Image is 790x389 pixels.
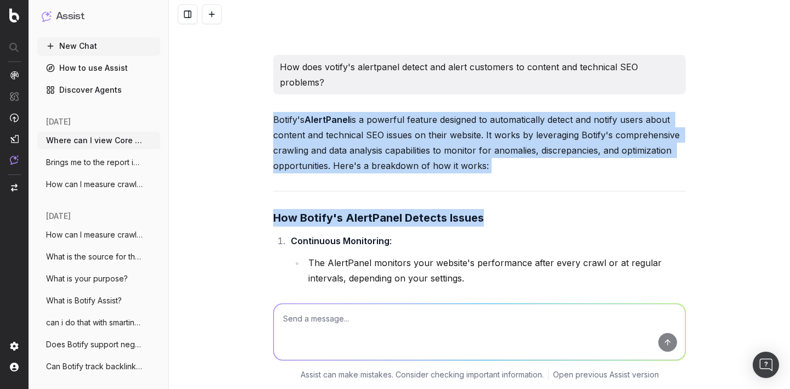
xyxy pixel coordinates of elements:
[37,81,160,99] a: Discover Agents
[553,369,659,380] a: Open previous Assist version
[304,114,350,125] strong: AlertPanel
[291,235,390,246] strong: Continuous Monitoring
[37,176,160,193] button: How can I measure crawl budget in Botify
[37,314,160,331] button: can i do that with smartindex or indenow
[11,184,18,191] img: Switch project
[10,71,19,80] img: Analytics
[46,116,71,127] span: [DATE]
[46,273,128,284] span: What is your purpose?
[287,233,686,306] li: :
[301,369,544,380] p: Assist can make mistakes. Consider checking important information.
[37,132,160,149] button: Where can I view Core Web Vital scores i
[37,59,160,77] a: How to use Assist
[10,134,19,143] img: Studio
[46,361,143,372] span: Can Botify track backlinks?
[10,92,19,101] img: Intelligence
[46,211,71,222] span: [DATE]
[42,11,52,21] img: Assist
[280,59,679,90] p: How does votify's alertpanel detect and alert customers to content and technical SEO problems?
[37,336,160,353] button: Does Botify support negative regex (like
[37,248,160,266] button: What is the source for the @GoogleTrends
[273,112,686,173] p: Botify's is a powerful feature designed to automatically detect and notify users about content an...
[46,135,143,146] span: Where can I view Core Web Vital scores i
[9,8,19,22] img: Botify logo
[37,292,160,309] button: What is Botify Assist?
[46,179,143,190] span: How can I measure crawl budget in Botify
[10,363,19,371] img: My account
[37,154,160,171] button: Brings me to the report in Botify
[46,157,143,168] span: Brings me to the report in Botify
[10,113,19,122] img: Activation
[10,155,19,165] img: Assist
[37,37,160,55] button: New Chat
[46,295,122,306] span: What is Botify Assist?
[753,352,779,378] div: Open Intercom Messenger
[37,358,160,375] button: Can Botify track backlinks?
[305,255,686,286] li: The AlertPanel monitors your website's performance after every crawl or at regular intervals, dep...
[273,211,484,224] strong: How Botify's AlertPanel Detects Issues
[56,9,84,24] h1: Assist
[46,317,143,328] span: can i do that with smartindex or indenow
[37,270,160,287] button: What is your purpose?
[46,251,143,262] span: What is the source for the @GoogleTrends
[10,342,19,351] img: Setting
[37,226,160,244] button: How can I measure crawl budget in Botify
[42,9,156,24] button: Assist
[46,339,143,350] span: Does Botify support negative regex (like
[46,229,143,240] span: How can I measure crawl budget in Botify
